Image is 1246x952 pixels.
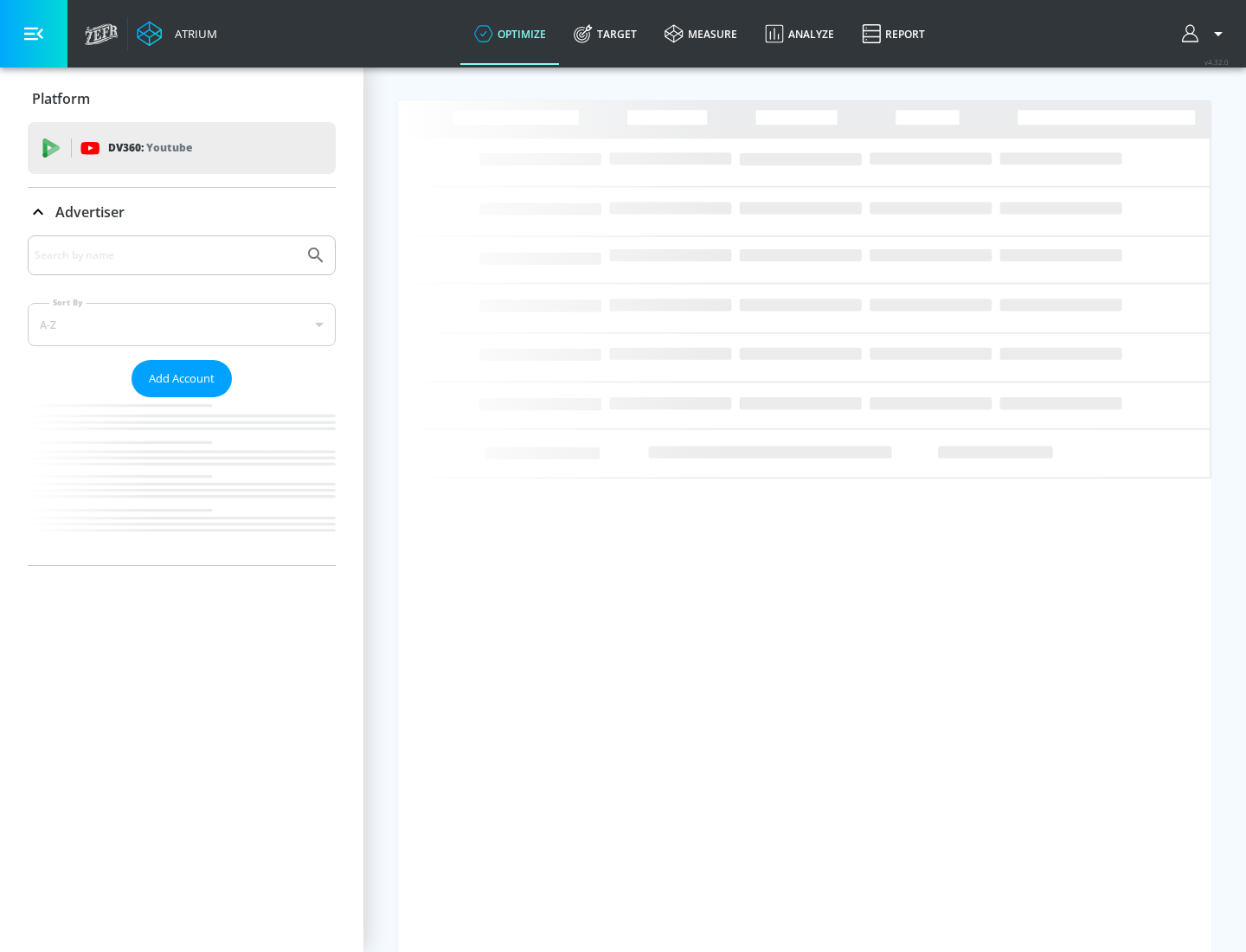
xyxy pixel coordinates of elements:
[49,297,87,308] label: Sort By
[108,138,192,158] p: DV360:
[32,89,90,108] p: Platform
[28,122,336,174] div: DV360: Youtube
[651,3,751,65] a: measure
[168,26,217,42] div: Atrium
[460,3,560,65] a: optimize
[137,21,217,47] a: Atrium
[132,360,232,397] button: Add Account
[28,303,336,346] div: A-Z
[55,203,125,222] p: Advertiser
[28,188,336,236] div: Advertiser
[28,74,336,123] div: Platform
[28,235,336,565] div: Advertiser
[28,397,336,565] nav: list of Advertiser
[560,3,651,65] a: Target
[848,3,939,65] a: Report
[149,369,215,389] span: Add Account
[751,3,848,65] a: Analyze
[1204,57,1229,67] span: v 4.32.0
[35,244,297,267] input: Search by name
[146,138,192,157] p: Youtube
